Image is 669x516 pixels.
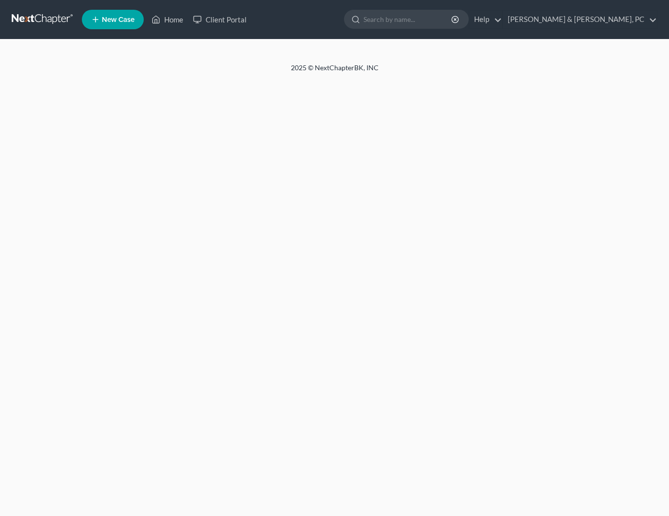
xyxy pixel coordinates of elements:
a: Client Portal [188,11,251,28]
a: Help [469,11,502,28]
a: Home [147,11,188,28]
a: [PERSON_NAME] & [PERSON_NAME], PC [503,11,657,28]
div: 2025 © NextChapterBK, INC [57,63,612,80]
input: Search by name... [363,10,453,28]
span: New Case [102,16,134,23]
